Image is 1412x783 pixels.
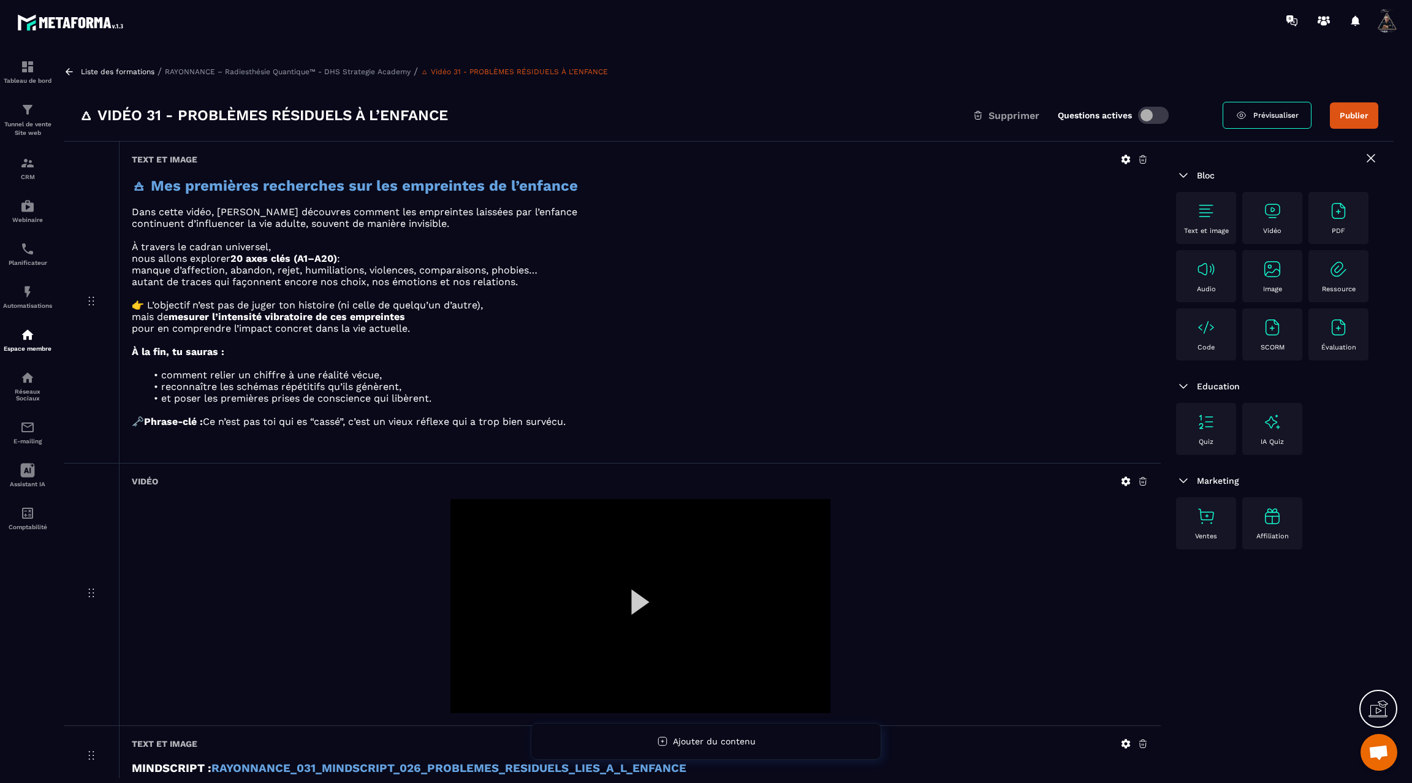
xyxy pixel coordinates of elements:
span: Prévisualiser [1253,111,1299,120]
a: automationsautomationsAutomatisations [3,275,52,318]
h6: Vidéo [132,476,158,486]
p: SCORM [1261,343,1285,351]
div: Ouvrir le chat [1361,734,1397,771]
span: reconnaître les schémas répétitifs qu’ils génèrent, [161,381,401,392]
strong: mesurer l’intensité vibratoire de ces empreintes [169,311,405,323]
p: IA Quiz [1261,438,1284,446]
span: À travers le cadran universel, [132,241,271,253]
strong: MINDSCRIPT : [132,762,211,775]
span: Education [1197,381,1240,391]
span: 🗝️ [132,416,144,427]
p: Ressource [1322,285,1356,293]
img: text-image no-wra [1329,259,1348,279]
span: autant de traces qui façonnent encore nos choix, nos émotions et nos relations. [132,276,518,288]
span: / [158,66,162,77]
p: Audio [1197,285,1216,293]
h3: 🜂 Vidéo 31 - PROBLÈMES RÉSIDUELS À L’ENFANCE [79,105,448,125]
span: Ce n’est pas toi qui es “cassé”, c’est un vieux réflexe qui a trop bien survécu. [203,416,566,427]
a: Liste des formations [81,67,154,76]
p: Ventes [1195,532,1217,540]
img: arrow-down [1176,168,1191,183]
span: pour en comprendre l’impact concret dans la vie actuelle. [132,323,410,334]
p: Réseaux Sociaux [3,388,52,402]
p: RAYONNANCE – Radiesthésie Quantique™ - DHS Strategie Academy [165,67,411,76]
p: Text et image [1184,227,1229,235]
a: formationformationTableau de bord [3,50,52,93]
p: Comptabilité [3,524,52,530]
span: 👉 L’objectif n’est pas de juger ton histoire (ni celle de quelqu’un d’autre), [132,299,483,311]
a: automationsautomationsEspace membre [3,318,52,361]
span: / [414,66,418,77]
img: arrow-down [1176,379,1191,394]
a: Prévisualiser [1223,102,1311,129]
img: text-image no-wra [1196,259,1216,279]
img: automations [20,199,35,213]
span: et poser les premières prises de conscience qui libèrent. [161,392,431,404]
p: Automatisations [3,302,52,309]
label: Questions actives [1058,110,1132,120]
p: Code [1198,343,1215,351]
p: Planificateur [3,259,52,266]
span: Ajouter du contenu [673,736,756,746]
p: E-mailing [3,438,52,445]
button: Publier [1330,102,1378,129]
img: social-network [20,370,35,385]
a: Assistant IA [3,454,52,497]
a: automationsautomationsWebinaire [3,189,52,232]
img: formation [20,156,35,170]
a: 🜂 Vidéo 31 - PROBLÈMES RÉSIDUELS À L’ENFANCE [421,67,608,76]
img: text-image no-wra [1329,201,1348,221]
img: logo [17,11,127,34]
img: text-image no-wra [1262,259,1282,279]
h6: Text et image [132,155,197,164]
p: Affiliation [1256,532,1289,540]
img: automations [20,327,35,342]
img: text-image no-wra [1196,201,1216,221]
img: text-image [1262,412,1282,432]
img: text-image no-wra [1196,318,1216,337]
a: accountantaccountantComptabilité [3,497,52,540]
p: Espace membre [3,345,52,352]
p: Webinaire [3,216,52,223]
a: RAYONNANCE_031_MINDSCRIPT_026_PROBLEMES_RESIDUELS_LIES_A_L_ENFANCE [211,762,686,775]
a: formationformationCRM [3,147,52,189]
img: automations [20,285,35,299]
img: formation [20,102,35,117]
p: Image [1263,285,1282,293]
a: formationformationTunnel de vente Site web [3,93,52,147]
a: social-networksocial-networkRéseaux Sociaux [3,361,52,411]
p: Tunnel de vente Site web [3,120,52,137]
span: Dans cette vidéo, [PERSON_NAME] découvres comment les empreintes laissées par l’enfance [132,206,577,218]
strong: Phrase-clé : [144,416,203,427]
img: arrow-down [1176,473,1191,488]
img: accountant [20,506,35,521]
img: scheduler [20,242,35,256]
p: Assistant IA [3,481,52,487]
p: Quiz [1199,438,1213,446]
span: nous allons explorer [132,253,230,264]
span: Marketing [1197,476,1239,486]
img: text-image no-wra [1262,318,1282,337]
a: emailemailE-mailing [3,411,52,454]
strong: 20 axes clés (A1–A20) [230,253,337,264]
img: text-image no-wra [1329,318,1348,337]
h6: Text et image [132,739,197,749]
p: PDF [1332,227,1345,235]
p: Tableau de bord [3,77,52,84]
img: text-image no-wra [1196,506,1216,526]
p: CRM [3,174,52,180]
img: email [20,420,35,435]
span: comment relier un chiffre à une réalité vécue, [161,369,382,381]
img: formation [20,59,35,74]
span: manque d’affection, abandon, rejet, humiliations, violences, comparaisons, phobies… [132,264,537,276]
p: Évaluation [1321,343,1356,351]
span: Supprimer [989,110,1039,121]
span: Bloc [1197,170,1215,180]
a: schedulerschedulerPlanificateur [3,232,52,275]
strong: 🜁 Mes premières recherches sur les empreintes de l’enfance [132,177,578,194]
span: : [337,253,340,264]
span: mais de [132,311,169,323]
span: continuent d’influencer la vie adulte, souvent de manière invisible. [132,218,449,229]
